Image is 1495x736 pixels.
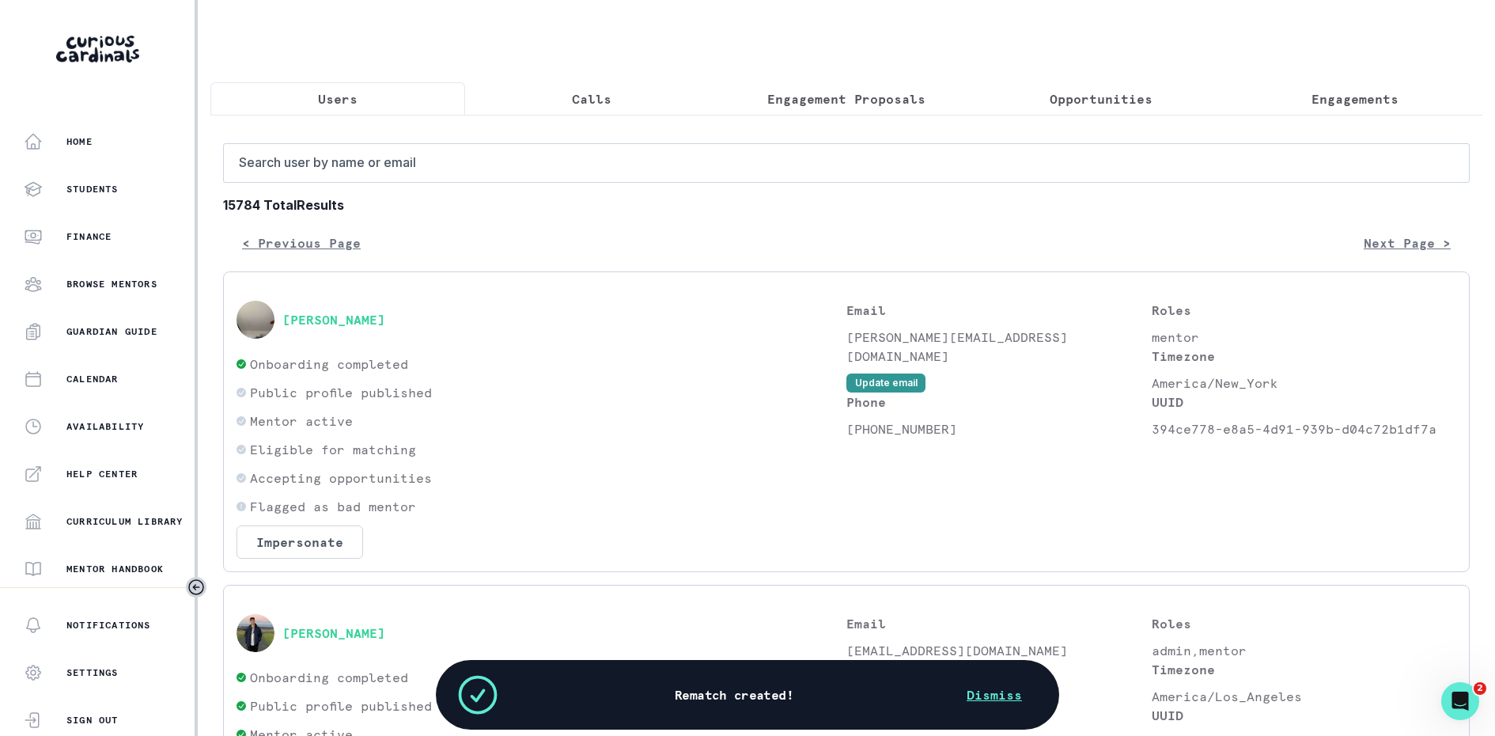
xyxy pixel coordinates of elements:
p: Phone [846,393,1152,412]
iframe: Intercom live chat [1441,682,1479,720]
p: Mentor Handbook [66,563,164,575]
p: Browse Mentors [66,278,157,290]
img: Curious Cardinals Logo [56,36,139,63]
p: Timezone [1152,660,1457,679]
p: [EMAIL_ADDRESS][DOMAIN_NAME] [846,641,1152,660]
p: Public profile published [250,383,432,402]
p: Home [66,135,93,148]
p: Flagged as bad mentor [250,497,416,516]
p: Roles [1152,614,1457,633]
p: Eligible for matching [250,440,416,459]
p: UUID [1152,706,1457,725]
p: Help Center [66,468,138,480]
p: Timezone [1152,347,1457,366]
p: Students [66,183,119,195]
p: Finance [66,230,112,243]
p: Engagements [1311,89,1398,108]
p: Rematch created! [675,687,793,703]
p: Public profile published [250,696,432,715]
p: Accepting opportunities [250,469,432,488]
p: Curriculum Library [66,515,184,528]
p: UUID [1152,393,1457,412]
p: Roles [1152,301,1457,320]
p: Engagement Proposals [767,89,925,108]
p: Calendar [66,373,119,385]
b: 15784 Total Results [223,195,1470,214]
p: 394ce778-e8a5-4d91-939b-d04c72b1df7a [1152,419,1457,438]
p: Opportunities [1050,89,1152,108]
p: Guardian Guide [66,325,157,338]
p: Email [846,301,1152,320]
p: admin,mentor [1152,641,1457,660]
button: Impersonate [237,525,363,559]
span: 2 [1474,682,1486,695]
button: [PERSON_NAME] [282,625,385,641]
p: Availability [66,420,144,433]
p: Onboarding completed [250,668,408,687]
p: Mentor active [250,412,353,431]
p: Onboarding completed [250,355,408,374]
p: Notifications [66,619,151,632]
p: Users [318,89,358,108]
p: Settings [66,666,119,679]
p: America/New_York [1152,374,1457,393]
p: mentor [1152,328,1457,347]
p: Sign Out [66,714,119,727]
p: America/Los_Angeles [1152,687,1457,706]
p: Calls [572,89,611,108]
button: < Previous Page [223,227,380,259]
button: Next Page > [1345,227,1470,259]
button: [PERSON_NAME] [282,312,385,328]
button: Toggle sidebar [186,577,206,598]
p: [PERSON_NAME][EMAIL_ADDRESS][DOMAIN_NAME] [846,328,1152,366]
button: Update email [846,374,925,393]
p: [PHONE_NUMBER] [846,419,1152,438]
button: Dismiss [948,679,1041,711]
p: Email [846,614,1152,633]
